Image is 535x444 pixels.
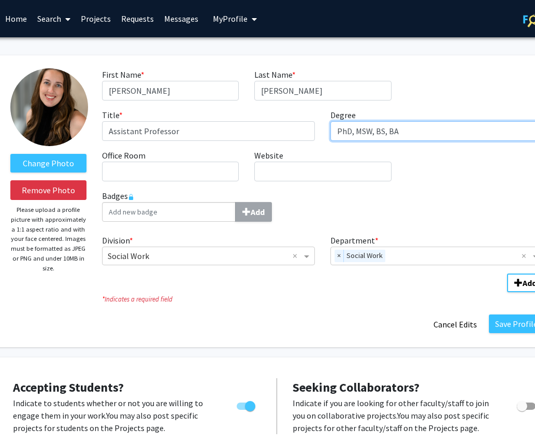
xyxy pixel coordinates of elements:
[159,1,204,37] a: Messages
[254,149,283,162] label: Website
[335,250,344,262] span: ×
[10,180,86,200] button: Remove Photo
[13,397,217,434] p: Indicate to students whether or not you are willing to engage them in your work. You may also pos...
[116,1,159,37] a: Requests
[293,250,301,262] span: Clear all
[102,109,123,121] label: Title
[235,202,272,222] button: Badges
[102,247,315,265] ng-select: Division
[32,1,76,37] a: Search
[10,205,86,273] p: Please upload a profile picture with approximately a 1:1 aspect ratio and with your face centered...
[293,379,420,395] span: Seeking Collaborators?
[254,68,296,81] label: Last Name
[427,314,484,334] button: Cancel Edits
[10,154,86,173] label: ChangeProfile Picture
[102,202,236,222] input: BadgesAdd
[94,234,323,265] div: Division
[344,250,385,262] span: Social Work
[13,379,124,395] span: Accepting Students?
[330,109,356,121] label: Degree
[102,68,144,81] label: First Name
[293,397,497,434] p: Indicate if you are looking for other faculty/staff to join you on collaborative projects. You ma...
[76,1,116,37] a: Projects
[102,149,146,162] label: Office Room
[213,13,248,24] span: My Profile
[251,207,265,217] b: Add
[522,250,530,262] span: Clear all
[10,68,88,146] img: Profile Picture
[8,397,44,436] iframe: Chat
[233,397,261,412] div: Toggle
